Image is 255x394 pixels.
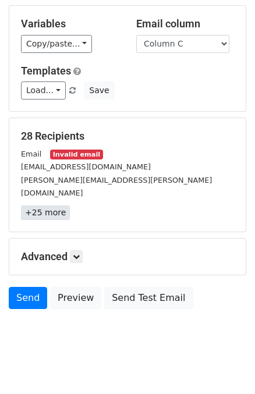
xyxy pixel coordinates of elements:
h5: Variables [21,17,119,30]
h5: Advanced [21,250,234,263]
a: Copy/paste... [21,35,92,53]
h5: Email column [136,17,234,30]
a: Send Test Email [104,287,193,309]
button: Save [84,81,114,100]
a: Send [9,287,47,309]
a: +25 more [21,205,70,220]
a: Preview [50,287,101,309]
a: Templates [21,65,71,77]
iframe: Chat Widget [197,338,255,394]
a: Load... [21,81,66,100]
small: [PERSON_NAME][EMAIL_ADDRESS][PERSON_NAME][DOMAIN_NAME] [21,176,212,198]
small: [EMAIL_ADDRESS][DOMAIN_NAME] [21,162,151,171]
small: Email [21,150,41,158]
small: Invalid email [50,150,102,159]
h5: 28 Recipients [21,130,234,143]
